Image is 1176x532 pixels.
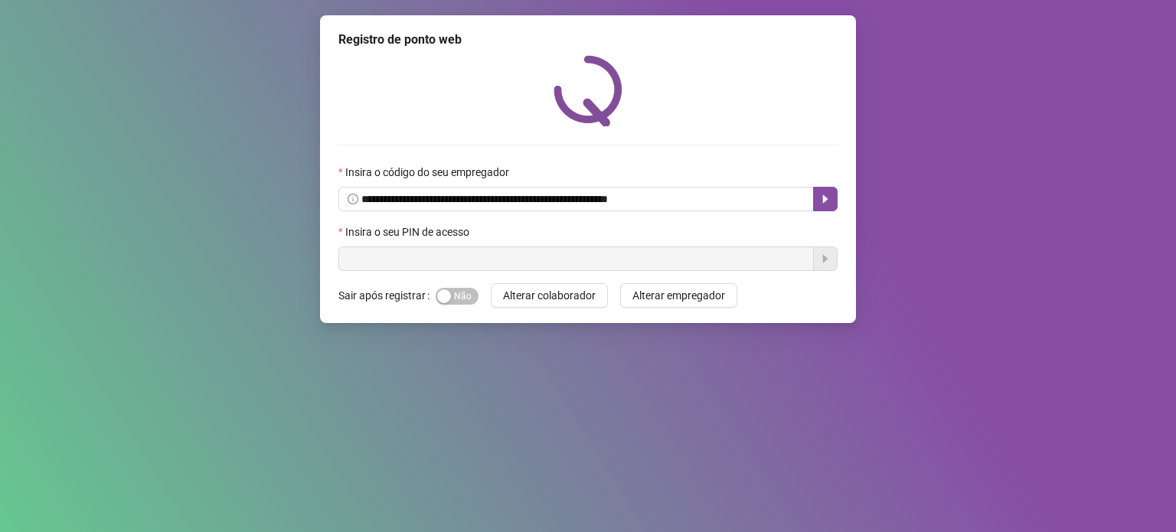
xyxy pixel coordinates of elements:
span: info-circle [348,194,358,204]
span: Alterar colaborador [503,287,596,304]
span: Alterar empregador [632,287,725,304]
span: caret-right [819,193,831,205]
label: Insira o seu PIN de acesso [338,224,479,240]
button: Alterar empregador [620,283,737,308]
label: Sair após registrar [338,283,436,308]
button: Alterar colaborador [491,283,608,308]
img: QRPoint [554,55,622,126]
div: Registro de ponto web [338,31,838,49]
label: Insira o código do seu empregador [338,164,519,181]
